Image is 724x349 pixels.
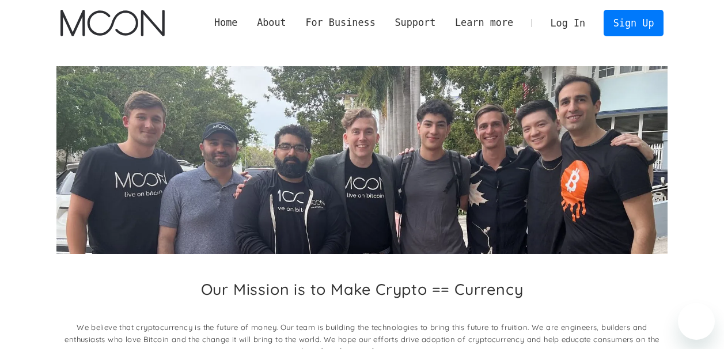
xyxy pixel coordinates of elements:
[604,10,664,36] a: Sign Up
[385,16,445,30] div: Support
[455,16,513,30] div: Learn more
[445,16,523,30] div: Learn more
[541,10,595,36] a: Log In
[305,16,375,30] div: For Business
[204,16,247,30] a: Home
[247,16,295,30] div: About
[60,10,165,36] a: home
[678,303,715,340] iframe: Button to launch messaging window
[395,16,435,30] div: Support
[60,10,165,36] img: Moon Logo
[296,16,385,30] div: For Business
[257,16,286,30] div: About
[201,280,524,298] h2: Our Mission is to Make Crypto == Currency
